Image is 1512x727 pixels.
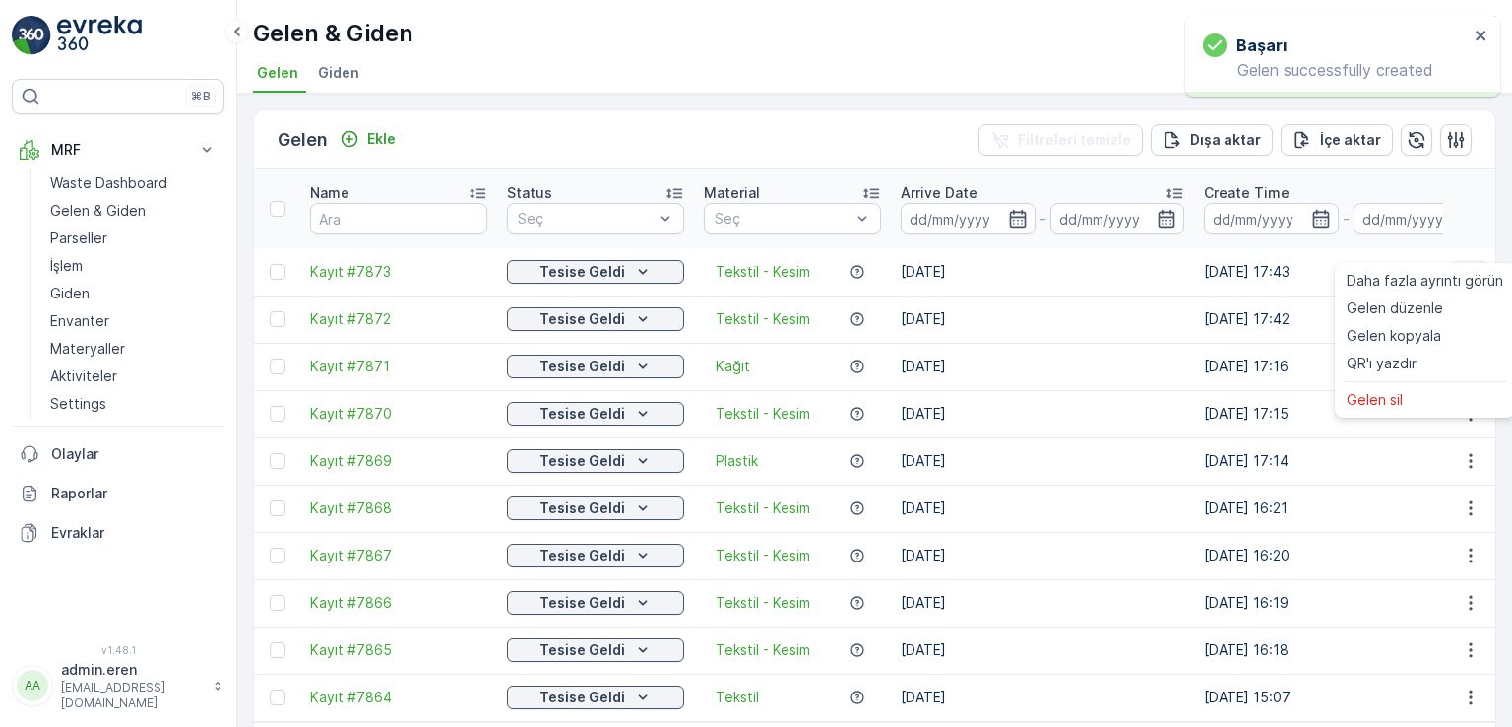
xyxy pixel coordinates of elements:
[278,126,328,154] p: Gelen
[50,284,90,303] p: Giden
[716,498,810,518] a: Tekstil - Kesim
[310,593,487,613] a: Kayıt #7866
[318,63,359,83] span: Giden
[507,686,684,709] button: Tesise Geldi
[518,209,654,229] p: Seç
[507,402,684,426] button: Tesise Geldi
[539,451,625,471] p: Tesise Geldi
[1236,33,1287,57] h3: başarı
[1194,485,1497,532] td: [DATE] 16:21
[1281,124,1393,156] button: İçe aktar
[1050,203,1185,234] input: dd/mm/yyyy
[1203,61,1469,79] p: Gelen successfully created
[1194,343,1497,390] td: [DATE] 17:16
[507,260,684,284] button: Tesise Geldi
[12,513,224,553] a: Evraklar
[891,532,1194,579] td: [DATE]
[191,89,211,104] p: ⌘B
[61,660,203,680] p: admin.eren
[270,690,285,705] div: Toggle Row Selected
[507,638,684,662] button: Tesise Geldi
[42,197,224,225] a: Gelen & Giden
[1320,130,1381,150] p: İçe aktar
[1151,124,1273,156] button: Dışa aktar
[891,343,1194,390] td: [DATE]
[901,203,1036,234] input: dd/mm/yyyy
[1347,326,1441,346] span: Gelen kopyala
[270,406,285,422] div: Toggle Row Selected
[716,357,750,376] a: Kağıt
[310,451,487,471] a: Kayıt #7869
[978,124,1143,156] button: Filtreleri temizle
[50,229,107,248] p: Parseller
[310,262,487,282] span: Kayıt #7873
[367,129,396,149] p: Ekle
[539,546,625,565] p: Tesise Geldi
[310,404,487,424] a: Kayıt #7870
[891,485,1194,532] td: [DATE]
[17,388,124,405] span: Malzeme Türü :
[310,357,487,376] a: Kayıt #7871
[1343,207,1350,231] p: -
[507,307,684,331] button: Tesise Geldi
[901,183,977,203] p: Arrive Date
[17,421,92,437] span: Net Tutar :
[270,311,285,327] div: Toggle Row Selected
[57,16,142,55] img: logo_light-DOdMpM7g.png
[50,201,146,221] p: Gelen & Giden
[1194,248,1497,296] td: [DATE] 17:43
[270,642,285,658] div: Toggle Row Selected
[507,544,684,567] button: Tesise Geldi
[310,640,487,660] span: Kayıt #7865
[1354,203,1488,234] input: dd/mm/yyyy
[42,307,224,335] a: Envanter
[716,451,758,471] a: Plastik
[17,670,48,701] div: AA
[310,203,487,234] input: Ara
[1194,579,1497,627] td: [DATE] 16:19
[12,644,224,656] span: v 1.48.1
[17,323,65,340] span: Name :
[891,390,1194,437] td: [DATE]
[507,355,684,378] button: Tesise Geldi
[1347,354,1417,373] span: QR'ı yazdır
[716,546,810,565] a: Tekstil - Kesim
[65,323,148,340] span: Kayıt #7872
[42,390,224,418] a: Settings
[42,280,224,307] a: Giden
[716,593,810,613] a: Tekstil - Kesim
[12,130,224,169] button: MRF
[270,595,285,611] div: Toggle Row Selected
[716,640,810,660] a: Tekstil - Kesim
[42,363,224,390] a: Aktiviteler
[257,63,298,83] span: Gelen
[1339,267,1511,295] a: Daha fazla ayrıntı görün
[539,262,625,282] p: Tesise Geldi
[1194,532,1497,579] td: [DATE] 16:20
[310,498,487,518] span: Kayıt #7868
[253,18,413,49] p: Gelen & Giden
[715,209,850,229] p: Seç
[1204,183,1290,203] p: Create Time
[716,404,810,424] a: Tekstil - Kesim
[12,434,224,474] a: Olaylar
[51,444,217,464] p: Olaylar
[507,591,684,615] button: Tesise Geldi
[124,388,227,405] span: Tekstil - Kesim
[716,262,810,282] a: Tekstil - Kesim
[332,127,404,151] button: Ekle
[270,500,285,516] div: Toggle Row Selected
[1339,322,1511,350] a: Gelen kopyala
[310,309,487,329] a: Kayıt #7872
[42,335,224,363] a: Materyaller
[310,688,487,707] a: Kayıt #7864
[42,225,224,252] a: Parseller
